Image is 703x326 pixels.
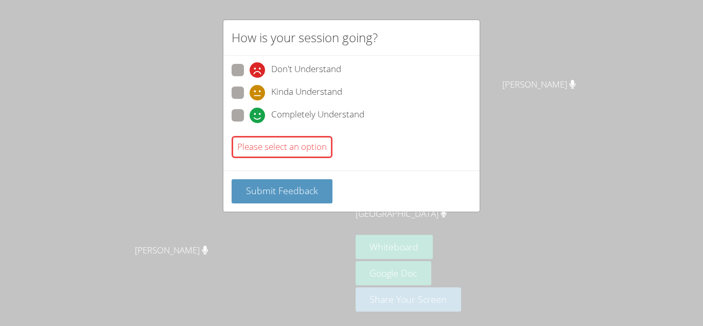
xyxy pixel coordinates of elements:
h2: How is your session going? [232,28,378,47]
span: Submit Feedback [246,184,318,197]
button: Submit Feedback [232,179,332,203]
span: Kinda Understand [271,85,342,100]
div: Please select an option [232,136,332,158]
span: Completely Understand [271,108,364,123]
span: Don't Understand [271,62,341,78]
